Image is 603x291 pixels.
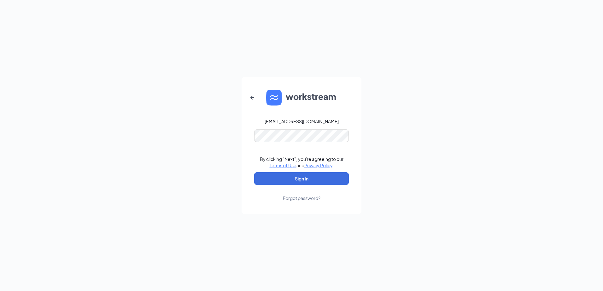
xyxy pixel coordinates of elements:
[249,94,256,101] svg: ArrowLeftNew
[283,195,320,201] div: Forgot password?
[254,172,349,185] button: Sign In
[265,118,339,124] div: [EMAIL_ADDRESS][DOMAIN_NAME]
[270,163,296,168] a: Terms of Use
[245,90,260,105] button: ArrowLeftNew
[266,90,337,106] img: WS logo and Workstream text
[260,156,343,168] div: By clicking "Next", you're agreeing to our and .
[304,163,332,168] a: Privacy Policy
[283,185,320,201] a: Forgot password?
